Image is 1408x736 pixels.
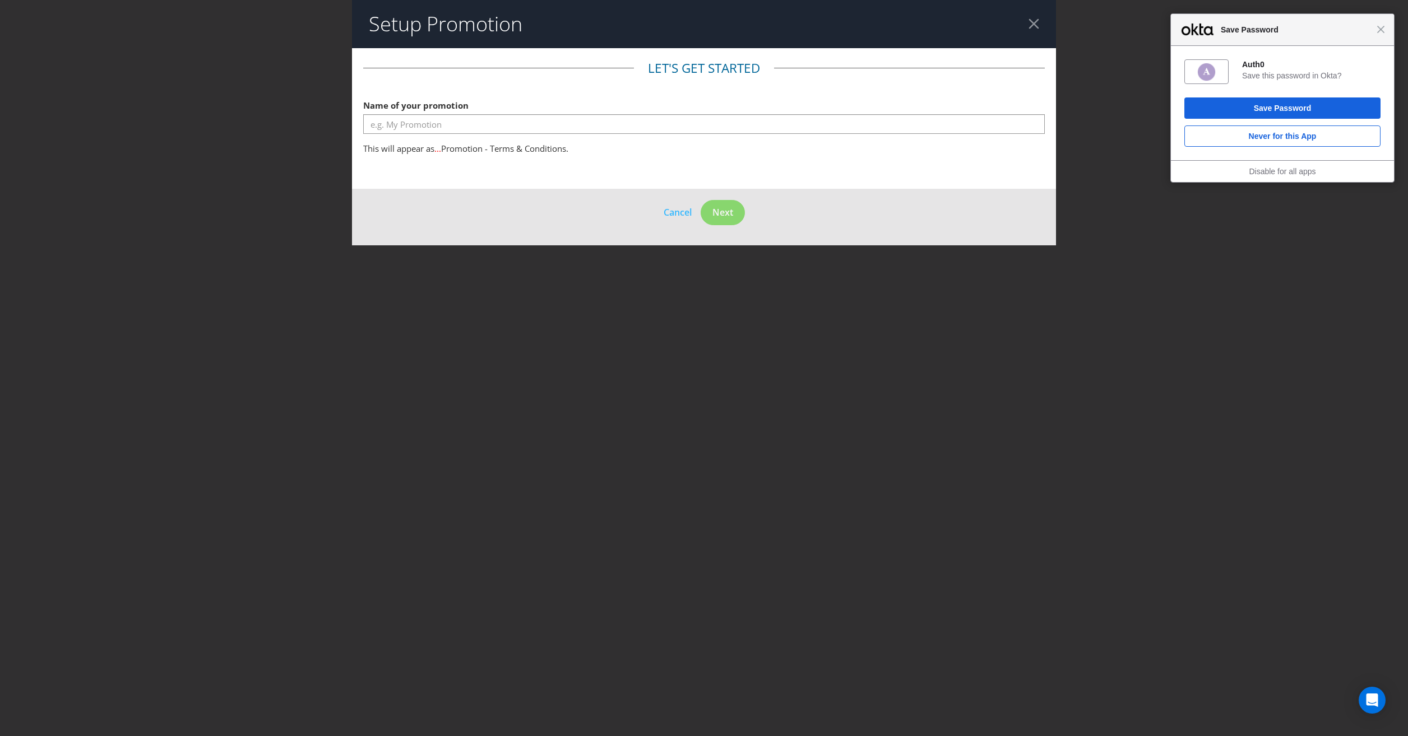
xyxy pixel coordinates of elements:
span: This will appear as [363,143,434,154]
span: Close [1377,25,1385,34]
button: Never for this App [1184,125,1381,147]
h2: Setup Promotion [369,13,522,35]
div: Auth0 [1242,59,1381,69]
span: Promotion - Terms & Conditions. [441,143,568,154]
button: Next [701,200,745,225]
span: Cancel [664,206,692,218]
div: Save this password in Okta? [1242,71,1381,81]
span: Save Password [1215,23,1377,36]
button: Save Password [1184,97,1381,119]
span: ... [434,143,441,154]
input: e.g. My Promotion [363,114,1045,134]
span: Name of your promotion [363,100,469,111]
span: Next [712,206,733,218]
div: Open Intercom Messenger [1359,687,1386,714]
img: LJcefQAAAAZJREFUAwCUiPKzH4Q2rAAAAABJRU5ErkJggg== [1197,62,1216,82]
button: Cancel [663,205,692,220]
legend: Let's get started [634,59,774,77]
a: Disable for all apps [1249,167,1316,176]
